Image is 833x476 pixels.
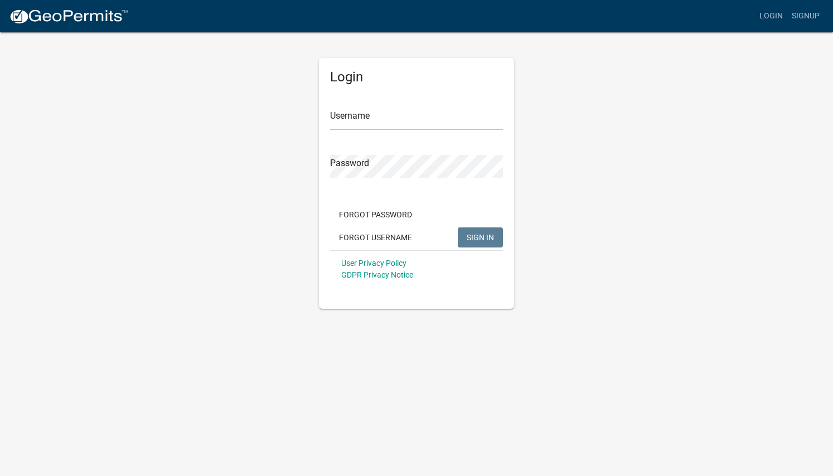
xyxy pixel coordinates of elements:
a: User Privacy Policy [341,259,406,268]
button: Forgot Password [330,205,421,225]
button: SIGN IN [458,227,503,247]
a: GDPR Privacy Notice [341,270,413,279]
a: Signup [787,6,824,27]
button: Forgot Username [330,227,421,247]
h5: Login [330,69,503,85]
a: Login [755,6,787,27]
span: SIGN IN [467,232,494,241]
